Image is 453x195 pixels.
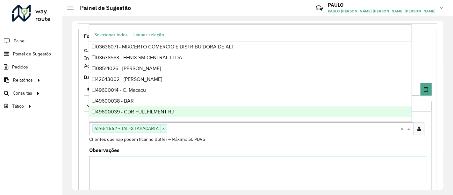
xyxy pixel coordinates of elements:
[91,29,131,40] button: Selecionar todos
[400,125,406,133] span: Clear all
[89,96,411,106] div: 49600038 - BAR
[313,1,326,15] a: Contato Rápido
[13,91,32,96] font: Consultas
[80,4,131,11] font: Painel de Sugestão
[14,39,25,43] font: Painel
[89,52,411,63] div: 03638563 - FENIX SM CENTRAL LTDA
[94,32,128,37] font: Selecionar todos
[12,65,28,69] font: Pedidos
[13,52,51,56] font: Painel de Sugestão
[89,136,205,142] font: Clientes que não podem ficar no Buffer – Máximo 50 PDVS
[12,104,24,109] font: Tático
[89,24,412,122] ng-dropdown-panel: Lista de opções
[89,63,411,74] div: 08514026 - [PERSON_NAME]
[131,29,167,40] button: Limpar seleção
[84,101,432,112] a: Priorizar Cliente - Não pode ficar no buffer
[84,74,139,80] font: Data de Vigência Inicial
[89,106,411,117] div: 49600039 - CDR FULLFILMENT RJ
[328,2,343,8] font: PAULO
[421,83,432,96] button: Escolha a data
[89,147,119,153] font: Observações
[89,85,411,96] div: 49600014 - C. Macacu
[84,62,252,69] font: Ao final, você irá pré-visualizar o formulário antes de concluir o cadastro.
[13,78,33,83] font: Relatórios
[133,32,164,37] font: Limpar seleção
[89,74,411,85] div: 42643002 - [PERSON_NAME]
[89,117,411,128] div: 49600040 - PRA LOG TRANSPORTES
[328,9,435,13] font: PAULO [PERSON_NAME] [PERSON_NAME] [PERSON_NAME]
[84,55,289,61] font: Informe os dados de início, finalize e preencha corretamente os [PERSON_NAME] abaixo.
[84,33,156,39] font: Formulário Painel de Sugestão
[84,47,189,54] font: Cadastro Painel de sugestão de roteirização:
[93,125,160,132] span: 62651562 - TALES TABACARIA
[160,125,167,133] span: ×
[89,41,411,52] div: 03636071 - MIXCERTO COMERCIO E DISTRIBUIDORA DE ALI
